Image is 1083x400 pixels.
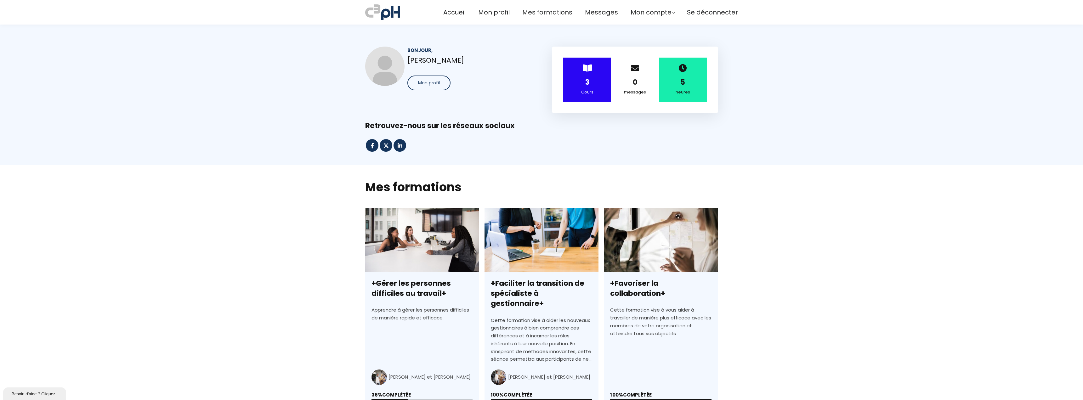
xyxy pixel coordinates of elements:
[619,89,651,96] div: messages
[365,47,405,86] img: 681200698ad324ff290333a8.jpg
[563,58,611,102] div: >
[407,47,531,54] div: Bonjour,
[365,3,400,21] img: a70bc7685e0efc0bd0b04b3506828469.jpeg
[633,77,638,87] strong: 0
[585,77,589,87] strong: 3
[631,7,672,18] span: Mon compte
[3,386,67,400] iframe: chat widget
[522,7,572,18] a: Mes formations
[571,89,603,96] div: Cours
[687,7,738,18] a: Se déconnecter
[443,7,466,18] a: Accueil
[407,55,531,66] p: [PERSON_NAME]
[365,121,718,131] div: Retrouvez-nous sur les réseaux sociaux
[365,179,718,195] h2: Mes formations
[407,76,451,90] button: Mon profil
[680,77,685,87] strong: 5
[478,7,510,18] a: Mon profil
[585,7,618,18] a: Messages
[418,80,440,86] span: Mon profil
[667,89,699,96] div: heures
